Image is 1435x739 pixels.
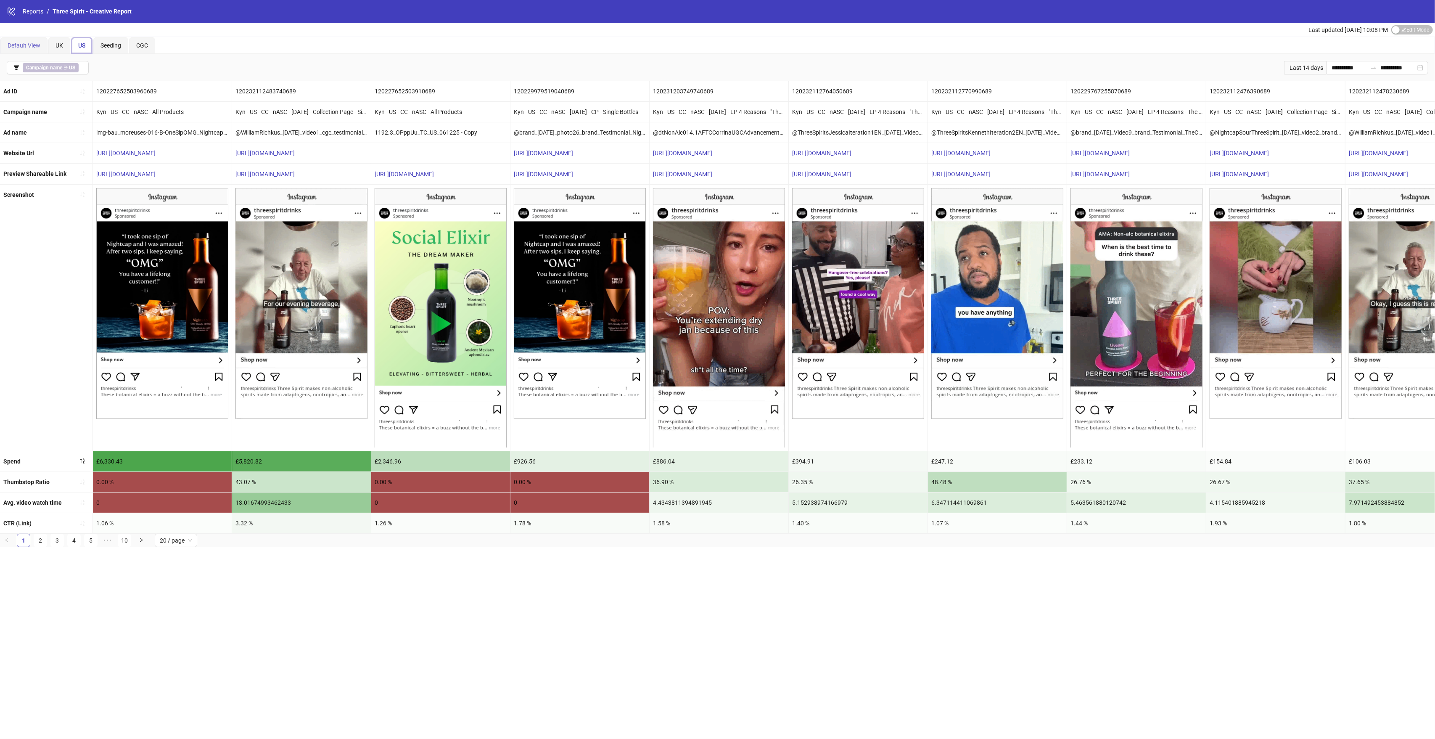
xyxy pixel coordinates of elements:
div: 5.152938974166979 [789,493,928,513]
div: 1.44 % [1067,513,1206,533]
a: [URL][DOMAIN_NAME] [792,150,851,156]
div: 26.76 % [1067,472,1206,492]
span: Three Spirit - Creative Report [53,8,132,15]
li: / [47,7,49,16]
div: Last 14 days [1284,61,1327,74]
img: Screenshot 120227652503910689 [375,188,507,448]
b: Ad name [3,129,27,136]
div: Page Size [155,534,197,547]
li: 1 [17,534,30,547]
span: Last updated [DATE] 10:08 PM [1308,26,1388,33]
div: 0.00 % [371,472,510,492]
div: £247.12 [928,451,1067,471]
li: 4 [67,534,81,547]
b: Avg. video watch time [3,499,62,506]
b: Preview Shareable Link [3,170,66,177]
img: Screenshot 120232112476390689 [1210,188,1342,419]
div: 48.48 % [928,472,1067,492]
b: Screenshot [3,191,34,198]
b: Campaign name [26,65,62,71]
a: [URL][DOMAIN_NAME] [235,171,295,177]
div: 120232112476390689 [1206,81,1345,101]
div: 1192.3_OPppUu_TC_US_061225 - Copy [371,122,510,143]
li: 3 [50,534,64,547]
b: Ad ID [3,88,17,95]
span: UK [55,42,63,49]
div: 0.00 % [93,472,232,492]
span: sort-ascending [79,150,85,156]
span: right [139,538,144,543]
span: 20 / page [160,534,192,547]
img: Screenshot 120231203749740689 [653,188,785,448]
div: 6.347114411069861 [928,493,1067,513]
span: sort-ascending [79,500,85,506]
span: sort-ascending [79,171,85,177]
div: 26.35 % [789,472,928,492]
a: 3 [51,534,63,547]
div: 1.26 % [371,513,510,533]
div: £926.56 [510,451,649,471]
div: 1.78 % [510,513,649,533]
div: @ThreeSpiritsKennethIteration2EN_[DATE]_Video1_Brand_Testimonial_TheCollection_ThreeSpirit__iter0 [928,122,1067,143]
div: @WilliamRichkus_[DATE]_video1_cgc_testimonial_nightcap_threespirit__iter2 [232,122,371,143]
div: 1.93 % [1206,513,1345,533]
span: sort-descending [79,458,85,464]
span: swap-right [1370,64,1377,71]
div: 120227652503910689 [371,81,510,101]
div: 120229979519040689 [510,81,649,101]
span: filter [13,65,19,71]
span: US [78,42,85,49]
div: £394.91 [789,451,928,471]
div: @NightcapSourThreeSpirit_[DATE]_video2_brand_usecase_nightcap_threepirit__Iter0 [1206,122,1345,143]
div: 13.01674993462433 [232,493,371,513]
div: @brand_[DATE]_photo26_brand_Testimonial_Nightcap_ThreeSpirit_ [510,122,649,143]
div: £2,346.96 [371,451,510,471]
div: £6,330.43 [93,451,232,471]
span: Seeding [100,42,121,49]
a: [URL][DOMAIN_NAME] [1070,171,1130,177]
div: 120232112770990689 [928,81,1067,101]
div: Kyn - US - CC - nASC - [DATE] - Collection Page - Single Bottle Assets [232,102,371,122]
div: @brand_[DATE]_Video9_brand_Testimonial_TheCollection_ThreeSpirit__iter0 [1067,122,1206,143]
div: 1.58 % [650,513,788,533]
li: 2 [34,534,47,547]
a: [URL][DOMAIN_NAME] [1349,171,1408,177]
div: Kyn - US - CC - nASC - [DATE] - LP 4 Reasons - "The Collection Bundle" [650,102,788,122]
div: £5,820.82 [232,451,371,471]
div: £233.12 [1067,451,1206,471]
div: 43.07 % [232,472,371,492]
div: 0.00 % [510,472,649,492]
div: 26.67 % [1206,472,1345,492]
div: 1.40 % [789,513,928,533]
div: Kyn - US - CC - nASC - [DATE] - CP - Single Bottles [510,102,649,122]
div: 120231203749740689 [650,81,788,101]
span: sort-ascending [79,130,85,135]
div: £154.84 [1206,451,1345,471]
a: [URL][DOMAIN_NAME] [1070,150,1130,156]
a: [URL][DOMAIN_NAME] [1349,150,1408,156]
img: Screenshot 120227652503960689 [96,188,228,419]
a: 2 [34,534,47,547]
a: [URL][DOMAIN_NAME] [1210,171,1269,177]
div: @ThreeSpiritsJessicaIteration1EN_[DATE]_Video1_Brand_Testimonial_TheCollection_ThreeSpirit__iter0 [789,122,928,143]
span: sort-ascending [79,520,85,526]
div: £886.04 [650,451,788,471]
a: [URL][DOMAIN_NAME] [653,171,712,177]
div: 3.32 % [232,513,371,533]
div: Kyn - US - CC - nASC - All Products [371,102,510,122]
div: 4.4343811394891945 [650,493,788,513]
a: 10 [118,534,131,547]
div: 36.90 % [650,472,788,492]
div: @dtNonAlc014.1AFTCCorrinaUGCAdvancementextenddryjanhookopenerExplainerUGCMulti_[DATE]_video1_bran... [650,122,788,143]
div: 120232112483740689 [232,81,371,101]
a: [URL][DOMAIN_NAME] [931,150,991,156]
b: Thumbstop Ratio [3,479,50,485]
div: Kyn - US - CC - nASC - [DATE] - LP 4 Reasons - The Collection [1067,102,1206,122]
button: right [135,534,148,547]
a: 5 [85,534,97,547]
div: 1.06 % [93,513,232,533]
div: 4.115401885945218 [1206,493,1345,513]
li: 10 [118,534,131,547]
div: Kyn - US - CC - nASC - [DATE] - LP 4 Reasons - "The Collection Bundle" [789,102,928,122]
a: [URL][DOMAIN_NAME] [931,171,991,177]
